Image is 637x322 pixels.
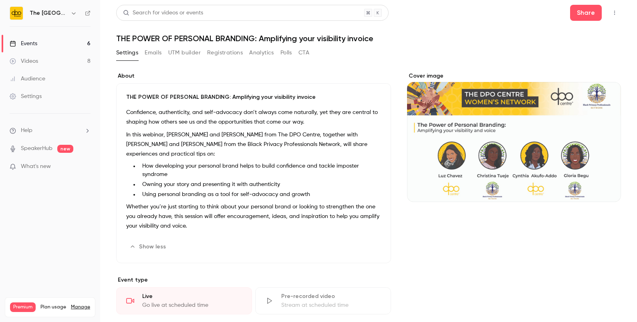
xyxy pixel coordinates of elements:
[139,180,381,189] li: Owning your story and presenting it with authenticity
[123,9,203,17] div: Search for videos or events
[10,126,91,135] li: help-dropdown-opener
[10,75,45,83] div: Audience
[30,9,67,17] h6: The [GEOGRAPHIC_DATA]
[280,46,292,59] button: Polls
[21,126,32,135] span: Help
[10,40,37,48] div: Events
[407,72,621,80] label: Cover image
[168,46,201,59] button: UTM builder
[116,276,391,284] p: Event type
[145,46,161,59] button: Emails
[126,240,171,253] button: Show less
[10,92,42,100] div: Settings
[255,287,391,314] div: Pre-recorded videoStream at scheduled time
[116,34,621,43] h1: THE POWER OF PERSONAL BRANDING: Amplifying your visibility invoice
[407,72,621,202] section: Cover image
[21,162,51,171] span: What's new
[57,145,73,153] span: new
[142,301,242,309] div: Go live at scheduled time
[139,162,381,179] li: How developing your personal brand helps to build confidence and tackle imposter syndrome
[570,5,602,21] button: Share
[10,7,23,20] img: The DPO Centre
[249,46,274,59] button: Analytics
[298,46,309,59] button: CTA
[40,304,66,310] span: Plan usage
[281,292,381,300] div: Pre-recorded video
[142,292,242,300] div: Live
[207,46,243,59] button: Registrations
[126,93,381,101] p: THE POWER OF PERSONAL BRANDING: Amplifying your visibility invoice
[126,130,381,159] p: In this webinar, [PERSON_NAME] and [PERSON_NAME] from The DPO Centre, together with [PERSON_NAME]...
[10,57,38,65] div: Videos
[281,301,381,309] div: Stream at scheduled time
[126,108,381,127] p: Confidence, authenticity, and self-advocacy don’t always come naturally, yet they are central to ...
[139,190,381,199] li: Using personal branding as a tool for self-advocacy and growth
[116,287,252,314] div: LiveGo live at scheduled time
[126,202,381,231] p: Whether you’re just starting to think about your personal brand or looking to strengthen the one ...
[71,304,90,310] a: Manage
[116,72,391,80] label: About
[21,144,52,153] a: SpeakerHub
[10,302,36,312] span: Premium
[116,46,138,59] button: Settings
